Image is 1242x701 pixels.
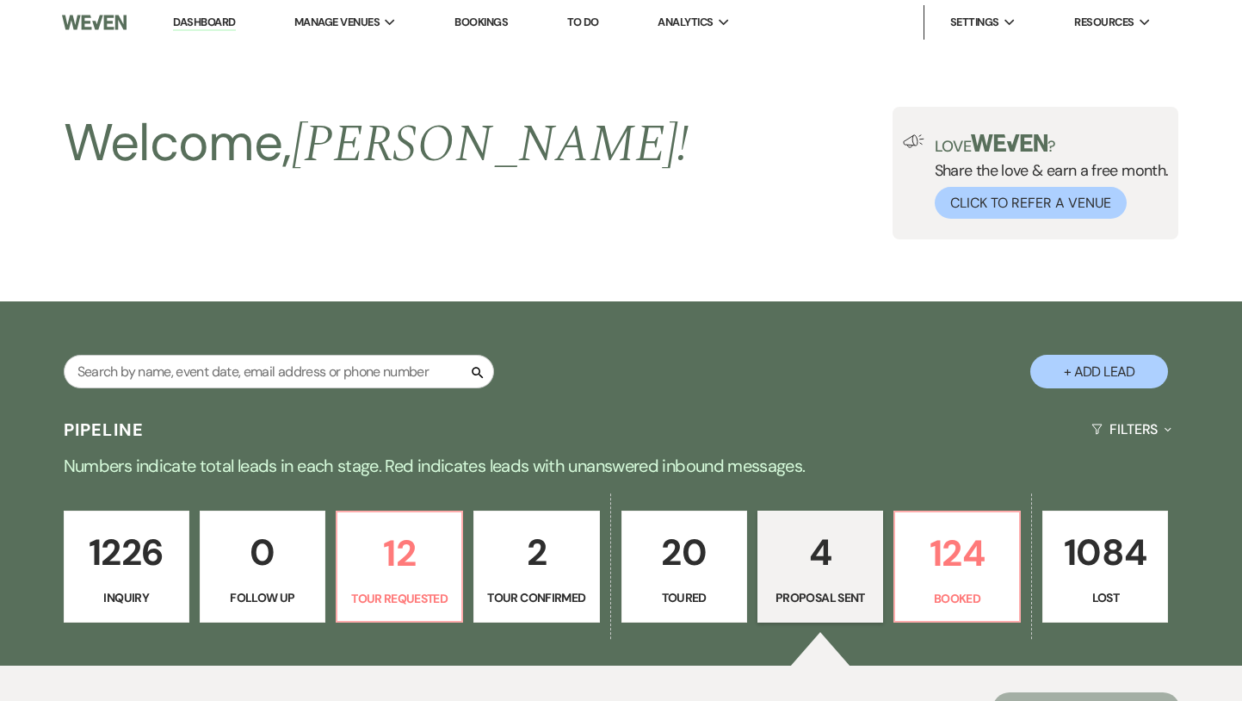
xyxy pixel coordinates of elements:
a: 1084Lost [1042,511,1168,623]
p: Love ? [935,134,1169,154]
p: 12 [348,524,451,582]
span: Settings [950,14,999,31]
a: Bookings [454,15,508,29]
span: [PERSON_NAME] ! [292,105,689,184]
h3: Pipeline [64,418,145,442]
a: 4Proposal Sent [757,511,883,623]
p: 124 [905,524,1009,582]
p: 2 [485,524,588,581]
a: To Do [567,15,599,29]
p: Lost [1054,588,1157,607]
a: 0Follow Up [200,511,325,623]
a: Dashboard [173,15,235,31]
span: Manage Venues [294,14,380,31]
input: Search by name, event date, email address or phone number [64,355,494,388]
button: + Add Lead [1030,355,1168,388]
button: Filters [1084,406,1178,452]
div: Share the love & earn a free month. [924,134,1169,219]
a: 2Tour Confirmed [473,511,599,623]
a: 20Toured [621,511,747,623]
p: 20 [633,524,736,581]
p: Tour Requested [348,589,451,608]
p: Inquiry [75,588,178,607]
p: Proposal Sent [769,588,872,607]
p: 1084 [1054,524,1157,581]
button: Click to Refer a Venue [935,187,1127,219]
a: 12Tour Requested [336,511,463,623]
span: Resources [1074,14,1134,31]
a: 1226Inquiry [64,511,189,623]
p: Tour Confirmed [485,588,588,607]
p: Follow Up [211,588,314,607]
p: 1226 [75,524,178,581]
p: Toured [633,588,736,607]
p: Booked [905,589,1009,608]
span: Analytics [658,14,713,31]
a: 124Booked [893,511,1021,623]
p: Numbers indicate total leads in each stage. Red indicates leads with unanswered inbound messages. [2,452,1241,480]
h2: Welcome, [64,107,689,181]
img: loud-speaker-illustration.svg [903,134,924,148]
p: 0 [211,524,314,581]
img: weven-logo-green.svg [971,134,1047,152]
p: 4 [769,524,872,581]
img: Weven Logo [62,4,127,40]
